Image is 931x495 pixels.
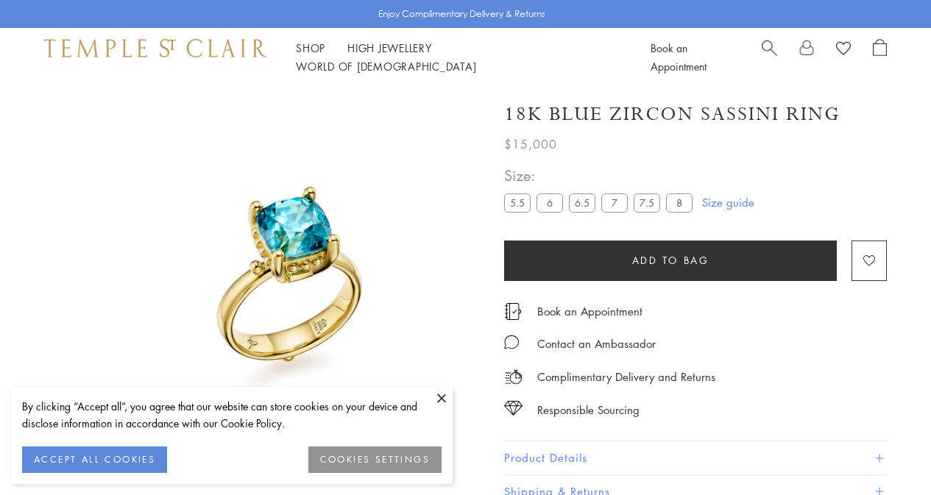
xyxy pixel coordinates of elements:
[666,193,693,212] label: 8
[296,59,476,74] a: World of [DEMOGRAPHIC_DATA]World of [DEMOGRAPHIC_DATA]
[504,193,531,212] label: 5.5
[22,446,167,473] button: ACCEPT ALL COOKIES
[634,193,660,212] label: 7.5
[504,135,557,154] span: $15,000
[632,252,709,268] span: Add to bag
[504,241,837,281] button: Add to bag
[702,195,754,210] a: Size guide
[378,7,545,21] p: Enjoy Complimentary Delivery & Returns
[96,87,482,473] img: R46849-SASBZ579
[857,426,916,480] iframe: Gorgias live chat messenger
[504,335,519,349] img: MessageIcon-01_2.svg
[504,401,523,416] img: icon_sourcing.svg
[873,39,887,76] a: Open Shopping Bag
[347,40,432,55] a: High JewelleryHigh Jewellery
[537,303,643,319] a: Book an Appointment
[44,39,266,57] img: Temple St. Clair
[504,368,523,386] img: icon_delivery.svg
[601,193,628,212] label: 7
[537,193,563,212] label: 6
[296,39,617,76] nav: Main navigation
[569,193,595,212] label: 6.5
[504,303,522,320] img: icon_appointment.svg
[537,368,715,386] p: Complimentary Delivery and Returns
[537,401,640,419] div: Responsible Sourcing
[22,398,442,432] div: By clicking “Accept all”, you agree that our website can store cookies on your device and disclos...
[651,40,707,74] a: Book an Appointment
[504,102,840,127] h1: 18K Blue Zircon Sassini Ring
[762,39,777,76] a: Search
[308,446,442,473] button: COOKIES SETTINGS
[836,39,851,61] a: View Wishlist
[296,40,325,55] a: ShopShop
[537,335,656,353] div: Contact an Ambassador
[504,163,698,188] span: Size:
[504,441,887,474] button: Product Details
